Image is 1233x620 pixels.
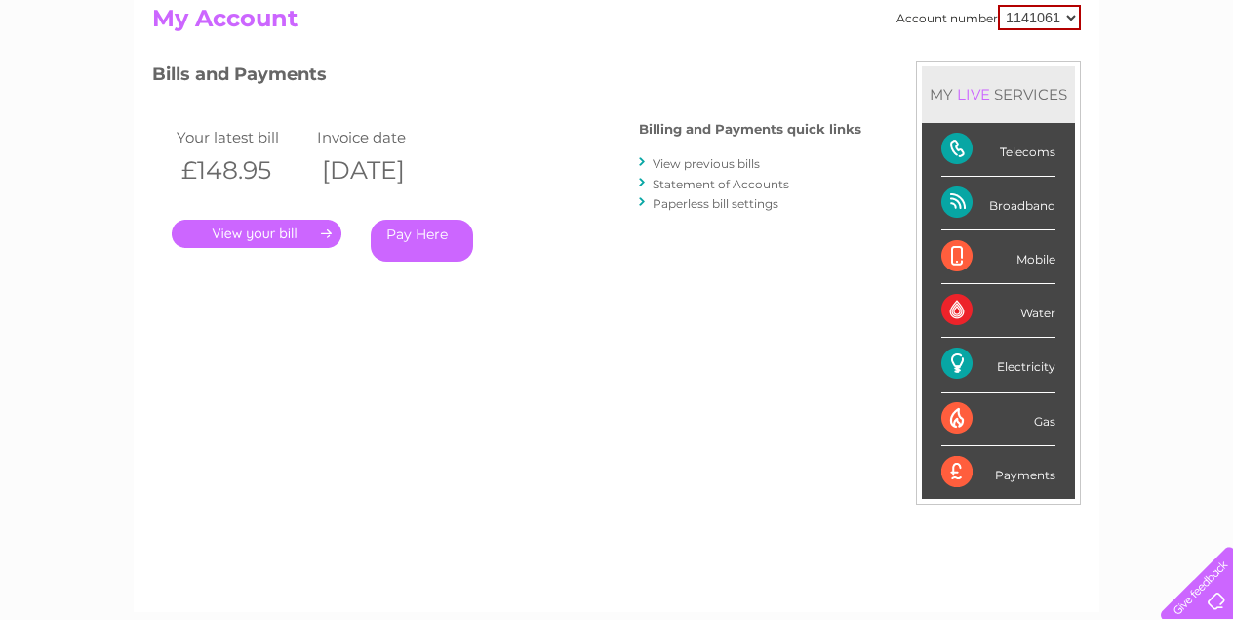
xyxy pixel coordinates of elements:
div: Account number [896,5,1081,30]
th: £148.95 [172,150,312,190]
div: Clear Business is a trading name of Verastar Limited (registered in [GEOGRAPHIC_DATA] No. 3667643... [157,11,1079,95]
a: Statement of Accounts [653,177,789,191]
td: Invoice date [312,124,453,150]
h3: Bills and Payments [152,61,861,95]
div: MY SERVICES [922,66,1075,122]
img: logo.png [43,51,142,110]
a: 0333 014 3131 [865,10,1000,34]
a: . [172,220,341,248]
div: Payments [941,446,1055,499]
h4: Billing and Payments quick links [639,122,861,137]
a: Energy [938,83,981,98]
div: Water [941,284,1055,338]
a: Contact [1103,83,1151,98]
a: Telecoms [993,83,1052,98]
a: Pay Here [371,220,473,262]
a: Paperless bill settings [653,196,778,211]
div: Telecoms [941,123,1055,177]
th: [DATE] [312,150,453,190]
div: Gas [941,393,1055,446]
a: Log out [1169,83,1214,98]
div: Electricity [941,338,1055,392]
td: Your latest bill [172,124,312,150]
a: Blog [1063,83,1092,98]
div: Mobile [941,230,1055,284]
h2: My Account [152,5,1081,42]
div: LIVE [953,85,994,103]
div: Broadband [941,177,1055,230]
a: Water [890,83,927,98]
a: View previous bills [653,156,760,171]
